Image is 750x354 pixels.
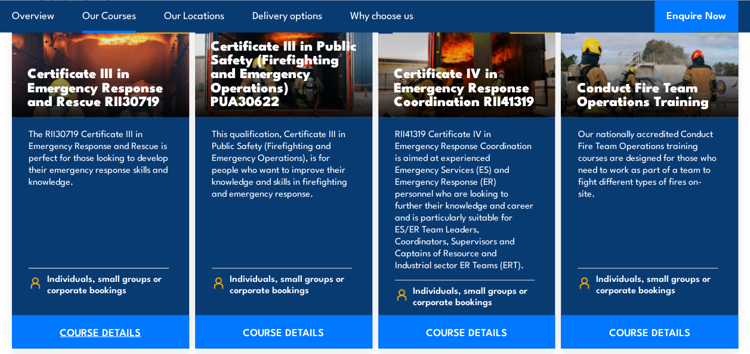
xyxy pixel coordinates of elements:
span: Individuals, small groups or corporate bookings [596,272,718,294]
p: This qualification, Certificate III in Public Safety (Firefighting and Emergency Operations), is ... [212,127,352,258]
p: RII41319 Certificate IV in Emergency Response Coordination is aimed at experienced Emergency Serv... [395,127,535,270]
h3: Conduct Fire Team Operations Training [576,79,723,107]
a: COURSE DETAILS [195,315,372,348]
span: Individuals, small groups or corporate bookings [230,272,351,294]
a: COURSE DETAILS [378,315,555,348]
p: Our nationally accredited Conduct Fire Team Operations training courses are designed for those wh... [578,127,718,258]
a: COURSE DETAILS [12,315,189,348]
a: COURSE DETAILS [561,315,738,348]
span: Individuals, small groups or corporate bookings [47,272,169,294]
span: Individuals, small groups or corporate bookings [413,284,535,306]
h3: Certificate III in Public Safety (Firefighting and Emergency Operations) PUA30622 [211,38,357,107]
h3: Certificate IV in Emergency Response Coordination RII41319 [394,66,540,107]
p: The RII30719 Certificate III in Emergency Response and Rescue is perfect for those looking to dev... [29,127,169,258]
h3: Certificate III in Emergency Response and Rescue RII30719 [27,66,174,107]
